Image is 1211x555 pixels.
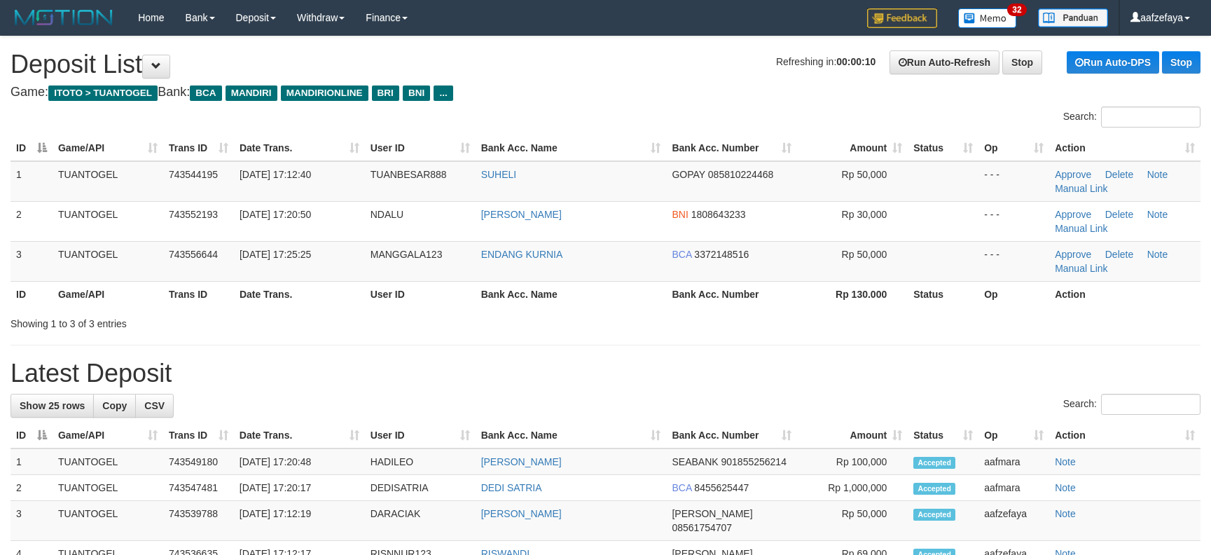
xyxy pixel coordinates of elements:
[958,8,1017,28] img: Button%20Memo.svg
[481,482,542,493] a: DEDI SATRIA
[240,209,311,220] span: [DATE] 17:20:50
[978,423,1049,448] th: Op: activate to sort column ascending
[666,423,797,448] th: Bank Acc. Number: activate to sort column ascending
[234,448,365,475] td: [DATE] 17:20:48
[1055,456,1076,467] a: Note
[842,169,887,180] span: Rp 50,000
[234,423,365,448] th: Date Trans.: activate to sort column ascending
[234,475,365,501] td: [DATE] 17:20:17
[53,201,163,241] td: TUANTOGEL
[1038,8,1108,27] img: panduan.png
[797,501,908,541] td: Rp 50,000
[163,475,234,501] td: 743547481
[163,135,234,161] th: Trans ID: activate to sort column ascending
[234,135,365,161] th: Date Trans.: activate to sort column ascending
[797,475,908,501] td: Rp 1,000,000
[169,209,218,220] span: 743552193
[797,423,908,448] th: Amount: activate to sort column ascending
[11,359,1200,388] h1: Latest Deposit
[48,85,158,101] span: ITOTO > TUANTOGEL
[672,249,691,260] span: BCA
[53,423,163,448] th: Game/API: activate to sort column ascending
[20,400,85,411] span: Show 25 rows
[1049,281,1200,307] th: Action
[53,135,163,161] th: Game/API: activate to sort column ascending
[666,135,797,161] th: Bank Acc. Number: activate to sort column ascending
[226,85,277,101] span: MANDIRI
[672,522,732,533] span: Copy 08561754707 to clipboard
[1101,107,1200,128] input: Search:
[1105,209,1133,220] a: Delete
[11,85,1200,100] h4: Game: Bank:
[481,169,517,180] a: SUHELI
[978,241,1049,281] td: - - -
[694,249,749,260] span: Copy 3372148516 to clipboard
[913,483,955,495] span: Accepted
[1147,209,1168,220] a: Note
[1105,249,1133,260] a: Delete
[11,161,53,202] td: 1
[365,135,476,161] th: User ID: activate to sort column ascending
[978,475,1049,501] td: aafmara
[1063,107,1200,128] label: Search:
[169,249,218,260] span: 743556644
[1147,169,1168,180] a: Note
[978,161,1049,202] td: - - -
[372,85,399,101] span: BRI
[776,56,876,67] span: Refreshing in:
[908,281,978,307] th: Status
[1055,223,1108,234] a: Manual Link
[403,85,430,101] span: BNI
[672,482,691,493] span: BCA
[11,423,53,448] th: ID: activate to sort column descending
[365,423,476,448] th: User ID: activate to sort column ascending
[365,501,476,541] td: DARACIAK
[1002,50,1042,74] a: Stop
[890,50,999,74] a: Run Auto-Refresh
[867,8,937,28] img: Feedback.jpg
[1055,482,1076,493] a: Note
[1067,51,1159,74] a: Run Auto-DPS
[1049,135,1200,161] th: Action: activate to sort column ascending
[371,249,443,260] span: MANGGALA123
[163,281,234,307] th: Trans ID
[913,509,955,521] span: Accepted
[234,281,365,307] th: Date Trans.
[694,482,749,493] span: Copy 8455625447 to clipboard
[1055,263,1108,274] a: Manual Link
[1105,169,1133,180] a: Delete
[691,209,746,220] span: Copy 1808643233 to clipboard
[169,169,218,180] span: 743544195
[908,135,978,161] th: Status: activate to sort column ascending
[53,475,163,501] td: TUANTOGEL
[371,169,447,180] span: TUANBESAR888
[240,169,311,180] span: [DATE] 17:12:40
[1147,249,1168,260] a: Note
[476,281,667,307] th: Bank Acc. Name
[913,457,955,469] span: Accepted
[53,241,163,281] td: TUANTOGEL
[53,161,163,202] td: TUANTOGEL
[1063,394,1200,415] label: Search:
[797,448,908,475] td: Rp 100,000
[672,508,752,519] span: [PERSON_NAME]
[53,501,163,541] td: TUANTOGEL
[365,448,476,475] td: HADILEO
[434,85,452,101] span: ...
[1055,183,1108,194] a: Manual Link
[11,7,117,28] img: MOTION_logo.png
[365,281,476,307] th: User ID
[11,241,53,281] td: 3
[978,448,1049,475] td: aafmara
[836,56,876,67] strong: 00:00:10
[721,456,786,467] span: Copy 901855256214 to clipboard
[1162,51,1200,74] a: Stop
[978,201,1049,241] td: - - -
[11,394,94,418] a: Show 25 rows
[842,209,887,220] span: Rp 30,000
[1049,423,1200,448] th: Action: activate to sort column ascending
[666,281,797,307] th: Bank Acc. Number
[1007,4,1026,16] span: 32
[11,475,53,501] td: 2
[481,508,562,519] a: [PERSON_NAME]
